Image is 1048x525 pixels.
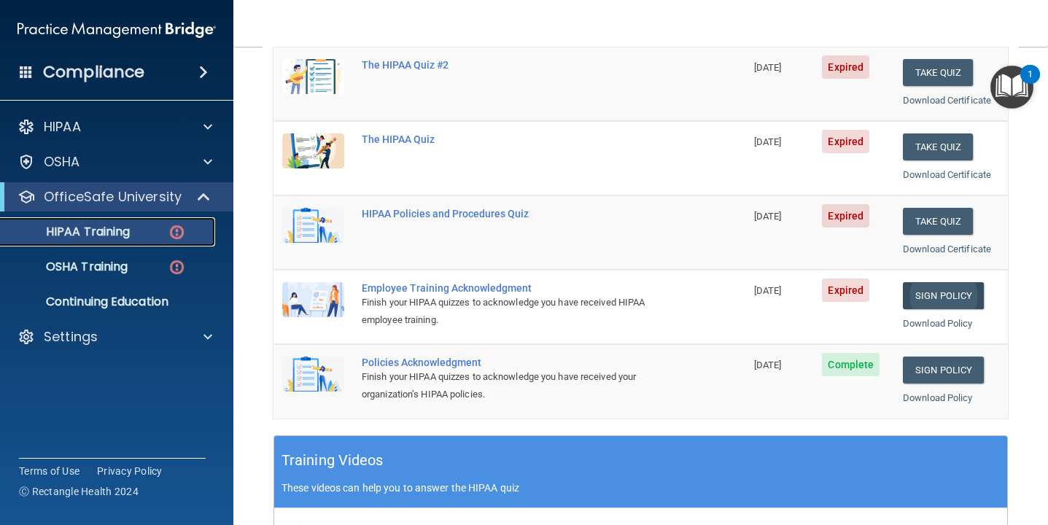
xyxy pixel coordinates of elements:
div: 1 [1028,74,1033,93]
div: Finish your HIPAA quizzes to acknowledge you have received HIPAA employee training. [362,294,672,329]
span: [DATE] [754,62,782,73]
h4: Compliance [43,62,144,82]
div: Employee Training Acknowledgment [362,282,672,294]
div: Finish your HIPAA quizzes to acknowledge you have received your organization’s HIPAA policies. [362,368,672,403]
span: Expired [822,55,869,79]
p: These videos can help you to answer the HIPAA quiz [282,482,1000,494]
button: Take Quiz [903,133,973,160]
a: Sign Policy [903,357,984,384]
p: Settings [44,328,98,346]
a: OfficeSafe University [18,188,211,206]
a: Download Policy [903,392,973,403]
a: Download Certificate [903,244,991,254]
a: Privacy Policy [97,464,163,478]
img: danger-circle.6113f641.png [168,258,186,276]
button: Take Quiz [903,208,973,235]
span: Ⓒ Rectangle Health 2024 [19,484,139,499]
span: [DATE] [754,285,782,296]
a: OSHA [18,153,212,171]
a: Download Certificate [903,169,991,180]
a: Terms of Use [19,464,79,478]
div: The HIPAA Quiz [362,133,672,145]
div: The HIPAA Quiz #2 [362,59,672,71]
img: danger-circle.6113f641.png [168,223,186,241]
span: [DATE] [754,359,782,370]
div: HIPAA Policies and Procedures Quiz [362,208,672,219]
p: OfficeSafe University [44,188,182,206]
div: Policies Acknowledgment [362,357,672,368]
span: [DATE] [754,136,782,147]
span: [DATE] [754,211,782,222]
a: Download Certificate [903,95,991,106]
p: OSHA Training [9,260,128,274]
span: Expired [822,279,869,302]
p: HIPAA [44,118,81,136]
iframe: Drift Widget Chat Controller [975,439,1030,494]
h5: Training Videos [282,448,384,473]
p: Continuing Education [9,295,209,309]
span: Complete [822,353,880,376]
a: Download Policy [903,318,973,329]
p: HIPAA Training [9,225,130,239]
button: Open Resource Center, 1 new notification [990,66,1033,109]
button: Take Quiz [903,59,973,86]
a: Settings [18,328,212,346]
a: Sign Policy [903,282,984,309]
a: HIPAA [18,118,212,136]
img: PMB logo [18,15,216,44]
p: OSHA [44,153,80,171]
span: Expired [822,130,869,153]
span: Expired [822,204,869,227]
